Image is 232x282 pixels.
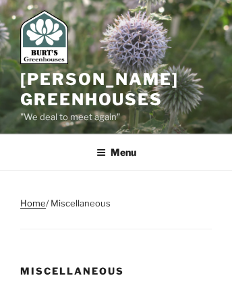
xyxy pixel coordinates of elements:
[20,69,179,109] a: [PERSON_NAME] Greenhouses
[20,196,212,229] nav: Breadcrumb
[20,10,68,64] img: Burt's Greenhouses
[20,264,212,278] h1: Miscellaneous
[87,136,146,169] button: Menu
[20,198,46,208] a: Home
[20,110,212,125] p: "We deal to meet again"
